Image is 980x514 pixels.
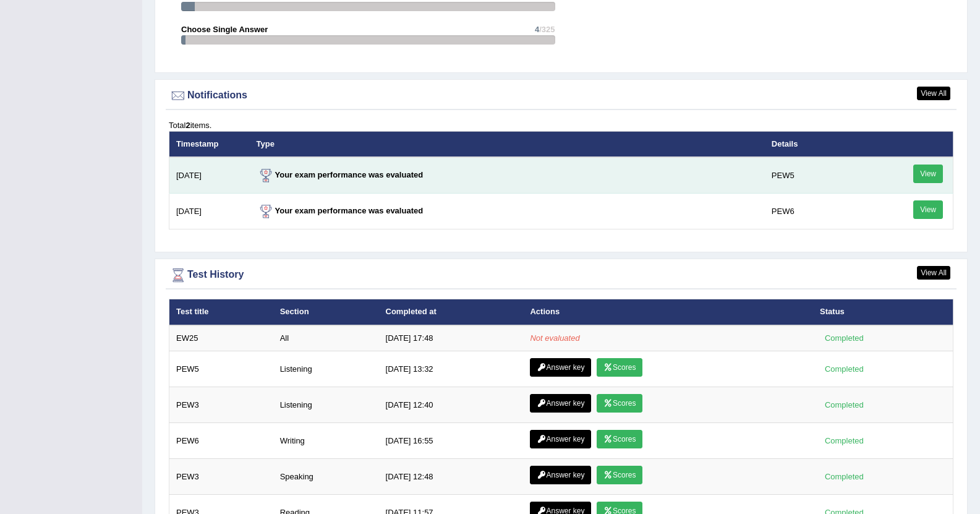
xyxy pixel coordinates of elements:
strong: Your exam performance was evaluated [257,170,424,179]
a: View All [917,87,950,100]
span: 4 [535,25,539,34]
th: Test title [169,299,273,325]
td: PEW5 [169,351,273,387]
td: [DATE] 12:40 [379,387,524,423]
b: 2 [185,121,190,130]
td: All [273,325,379,351]
a: Scores [597,430,642,448]
td: [DATE] 16:55 [379,423,524,459]
td: PEW6 [765,194,879,229]
td: Listening [273,387,379,423]
td: PEW6 [169,423,273,459]
td: [DATE] [169,157,250,194]
td: EW25 [169,325,273,351]
td: PEW5 [765,157,879,194]
a: Scores [597,394,642,413]
th: Section [273,299,379,325]
a: Scores [597,466,642,484]
td: [DATE] [169,194,250,229]
td: PEW3 [169,387,273,423]
td: [DATE] 17:48 [379,325,524,351]
th: Completed at [379,299,524,325]
div: Notifications [169,87,953,105]
a: Answer key [530,430,591,448]
td: PEW3 [169,459,273,495]
td: [DATE] 13:32 [379,351,524,387]
a: Answer key [530,358,591,377]
strong: Choose Single Answer [181,25,268,34]
td: Listening [273,351,379,387]
div: Test History [169,266,953,285]
div: Completed [820,434,868,447]
div: Completed [820,362,868,375]
a: Answer key [530,466,591,484]
a: Scores [597,358,642,377]
div: Completed [820,332,868,345]
div: Total items. [169,119,953,131]
a: View [913,200,943,219]
td: [DATE] 12:48 [379,459,524,495]
th: Timestamp [169,131,250,157]
th: Type [250,131,765,157]
strong: Your exam performance was evaluated [257,206,424,215]
th: Details [765,131,879,157]
a: View [913,165,943,183]
th: Status [813,299,953,325]
a: View All [917,266,950,280]
td: Speaking [273,459,379,495]
a: Answer key [530,394,591,413]
div: Completed [820,470,868,483]
em: Not evaluated [530,333,579,343]
div: Completed [820,398,868,411]
th: Actions [523,299,813,325]
span: /325 [539,25,555,34]
td: Writing [273,423,379,459]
